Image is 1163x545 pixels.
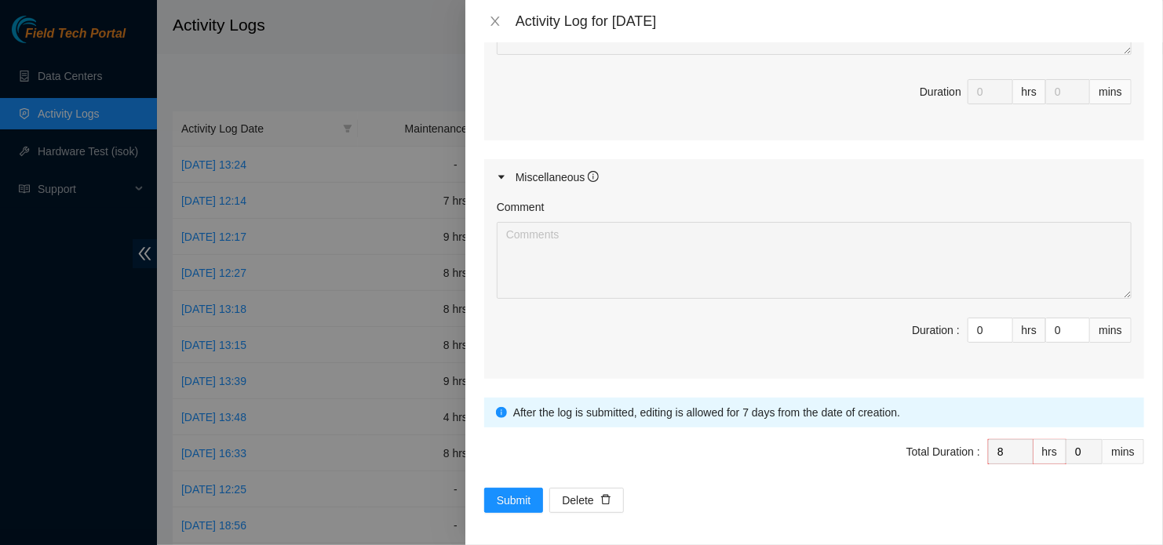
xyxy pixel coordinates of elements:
label: Comment [497,198,545,216]
span: info-circle [588,171,599,182]
div: hrs [1034,439,1066,464]
textarea: Comment [497,222,1132,299]
button: Close [484,14,506,29]
span: caret-right [497,173,506,182]
span: close [489,15,501,27]
div: Total Duration : [906,443,980,460]
div: hrs [1013,79,1046,104]
div: Miscellaneous info-circle [484,159,1144,195]
span: delete [600,494,611,507]
span: Submit [497,492,531,509]
div: Duration [920,83,961,100]
div: mins [1103,439,1144,464]
span: info-circle [496,407,507,418]
div: After the log is submitted, editing is allowed for 7 days from the date of creation. [513,404,1132,421]
button: Submit [484,488,544,513]
button: Deletedelete [549,488,623,513]
span: Delete [562,492,593,509]
div: mins [1090,318,1132,343]
div: Miscellaneous [516,169,600,186]
div: Activity Log for [DATE] [516,13,1144,30]
div: hrs [1013,318,1046,343]
div: Duration : [912,322,960,339]
div: mins [1090,79,1132,104]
